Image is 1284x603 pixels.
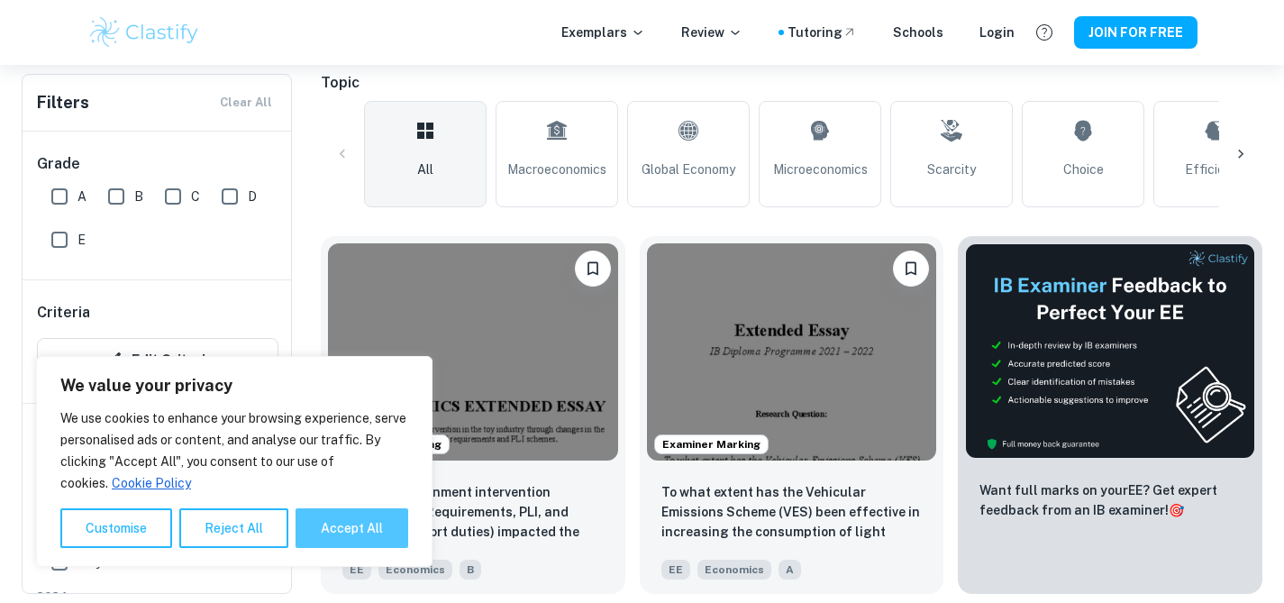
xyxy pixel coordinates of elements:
a: Examiner MarkingPlease log in to bookmark exemplarsHow has government intervention (through BIS R... [321,236,625,594]
a: Schools [893,23,943,42]
p: To what extent has the Vehicular Emissions Scheme (VES) been effective in increasing the consumpt... [661,482,923,544]
a: ThumbnailWant full marks on yourEE? Get expert feedback from an IB examiner! [958,236,1262,594]
h6: Filters [37,90,89,115]
a: Tutoring [788,23,857,42]
button: Please log in to bookmark exemplars [893,251,929,287]
span: A [77,187,87,206]
span: Scarcity [927,160,976,179]
button: Please log in to bookmark exemplars [575,251,611,287]
img: Thumbnail [965,243,1255,459]
img: Economics EE example thumbnail: To what extent has the Vehicular Emissio [647,243,937,461]
p: Exemplars [561,23,645,42]
span: B [134,187,143,206]
span: All [417,160,433,179]
span: C [191,187,200,206]
button: JOIN FOR FREE [1074,16,1197,49]
p: Review [681,23,742,42]
p: How has government intervention (through BIS Requirements, PLI, and increased import duties) impa... [342,482,604,544]
span: EE [342,560,371,580]
span: B [460,560,481,580]
img: Economics EE example thumbnail: How has government intervention (through [328,243,618,461]
span: Microeconomics [773,160,868,179]
p: Want full marks on your EE ? Get expert feedback from an IB examiner! [979,480,1241,520]
button: Edit Criteria [37,338,278,381]
span: Efficiency [1185,160,1245,179]
h6: Topic [321,72,1262,94]
span: A [779,560,801,580]
button: Customise [60,508,172,548]
p: We use cookies to enhance your browsing experience, serve personalised ads or content, and analys... [60,407,408,494]
button: Accept All [296,508,408,548]
span: Economics [378,560,452,580]
span: Economics [697,560,771,580]
a: Cookie Policy [111,475,192,491]
h6: Grade [37,153,278,175]
span: EE [661,560,690,580]
a: Login [979,23,1015,42]
span: D [248,187,257,206]
span: 🎯 [1169,503,1184,517]
span: E [77,230,86,250]
span: Macroeconomics [507,160,606,179]
div: We value your privacy [36,356,433,567]
span: Examiner Marking [655,436,768,452]
p: We value your privacy [60,375,408,397]
h6: Criteria [37,302,90,324]
span: Choice [1063,160,1104,179]
a: Examiner MarkingPlease log in to bookmark exemplarsTo what extent has the Vehicular Emissions Sch... [640,236,944,594]
button: Reject All [179,508,288,548]
img: Clastify logo [87,14,202,50]
button: Help and Feedback [1029,17,1060,48]
span: Global Economy [642,160,735,179]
